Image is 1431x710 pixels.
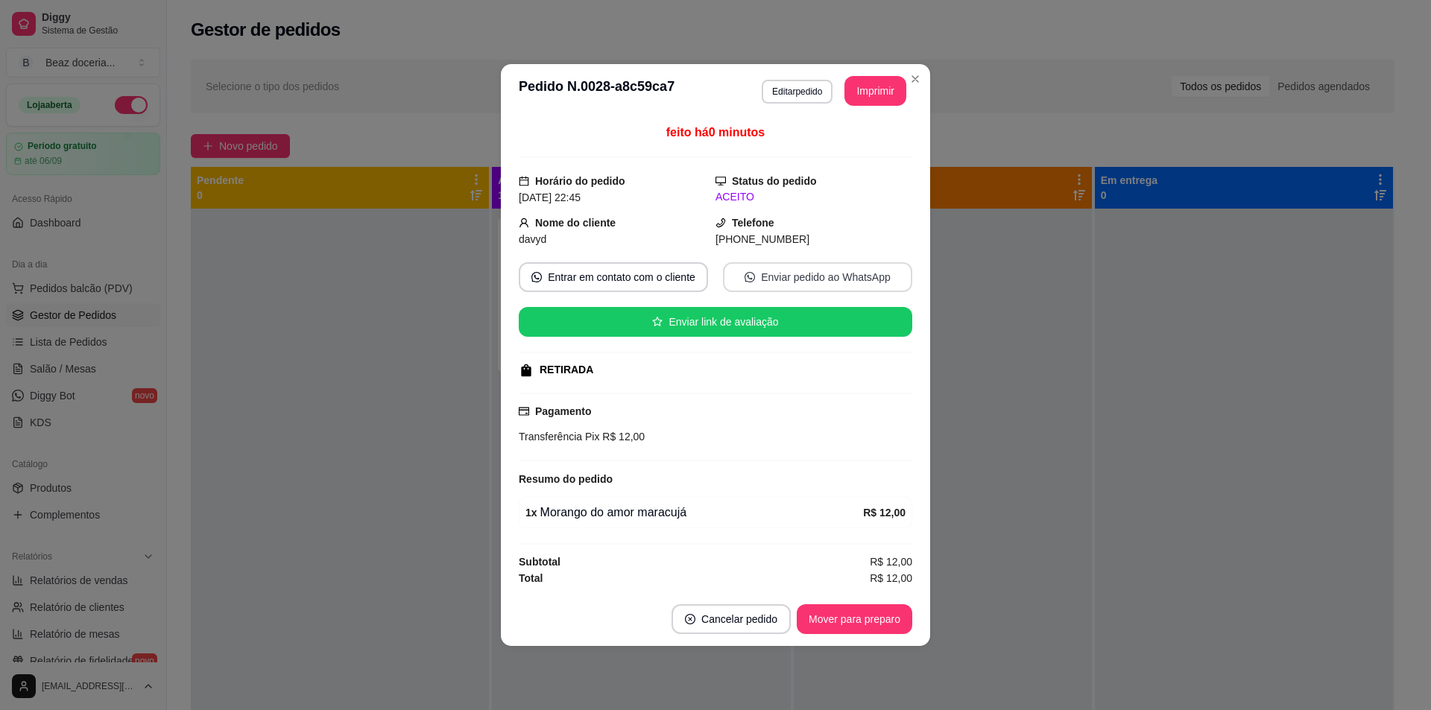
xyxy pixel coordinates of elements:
div: Morango do amor maracujá [525,504,863,522]
button: whats-appEnviar pedido ao WhatsApp [723,262,912,292]
span: calendar [519,176,529,186]
button: Mover para preparo [797,604,912,634]
button: Close [903,67,927,91]
span: [PHONE_NUMBER] [715,233,809,245]
span: R$ 12,00 [599,431,645,443]
span: R$ 12,00 [870,570,912,586]
strong: Horário do pedido [535,175,625,187]
span: whats-app [745,272,755,282]
h3: Pedido N. 0028-a8c59ca7 [519,76,675,106]
div: RETIRADA [540,362,593,378]
span: Transferência Pix [519,431,599,443]
span: close-circle [685,614,695,624]
span: whats-app [531,272,542,282]
button: Editarpedido [762,80,833,104]
strong: R$ 12,00 [863,507,906,519]
span: star [652,317,663,327]
strong: Resumo do pedido [519,473,613,485]
strong: Total [519,572,543,584]
button: whats-appEntrar em contato com o cliente [519,262,708,292]
span: R$ 12,00 [870,554,912,570]
span: user [519,218,529,228]
button: close-circleCancelar pedido [672,604,791,634]
button: Imprimir [844,76,906,106]
span: desktop [715,176,726,186]
span: credit-card [519,406,529,416]
span: phone [715,218,726,228]
span: feito há 0 minutos [666,126,765,139]
strong: Status do pedido [732,175,817,187]
button: starEnviar link de avaliação [519,307,912,337]
strong: Nome do cliente [535,217,616,229]
div: ACEITO [715,189,912,205]
strong: Pagamento [535,405,591,417]
strong: Telefone [732,217,774,229]
span: davyd [519,233,546,245]
strong: Subtotal [519,556,560,568]
span: [DATE] 22:45 [519,191,581,203]
strong: 1 x [525,507,537,519]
